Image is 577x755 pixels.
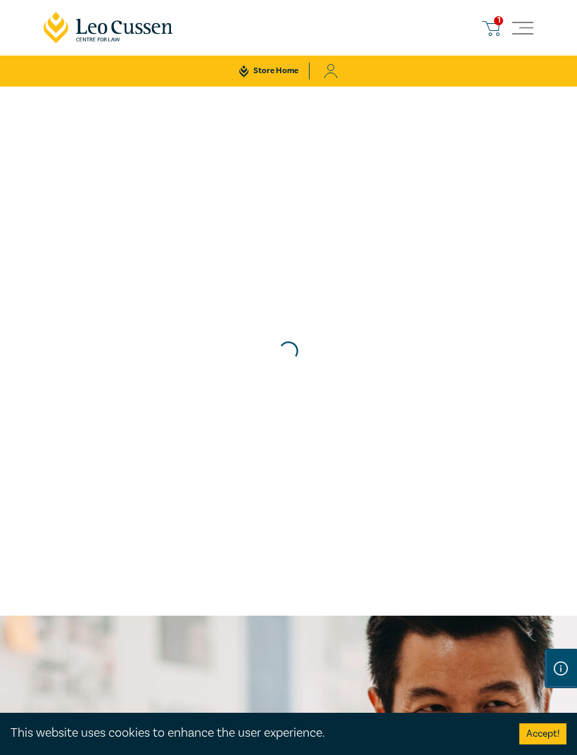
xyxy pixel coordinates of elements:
[11,724,498,742] div: This website uses cookies to enhance the user experience.
[519,723,566,744] button: Accept cookies
[512,18,533,39] button: Toggle navigation
[554,661,568,675] img: Information Icon
[229,63,310,80] a: Store Home
[494,16,503,25] span: 1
